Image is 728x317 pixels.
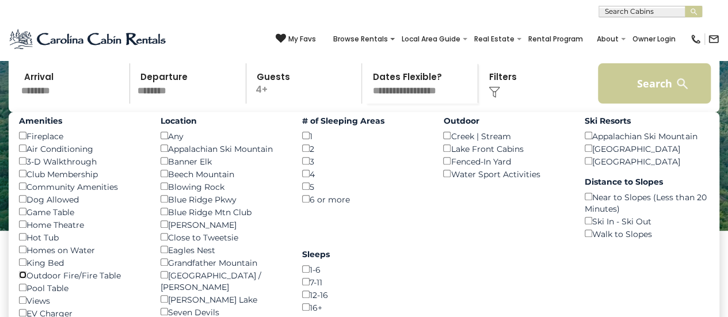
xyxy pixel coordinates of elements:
[585,215,709,227] div: Ski In - Ski Out
[19,205,143,218] div: Game Table
[302,276,426,288] div: 7-11
[443,142,567,155] div: Lake Front Cabins
[675,77,689,91] img: search-regular-white.png
[19,243,143,256] div: Homes on Water
[591,31,624,47] a: About
[302,288,426,301] div: 12-16
[19,193,143,205] div: Dog Allowed
[161,167,285,180] div: Beech Mountain
[396,31,466,47] a: Local Area Guide
[250,63,362,104] p: 4+
[161,142,285,155] div: Appalachian Ski Mountain
[327,31,394,47] a: Browse Rentals
[161,231,285,243] div: Close to Tweetsie
[468,31,520,47] a: Real Estate
[585,227,709,240] div: Walk to Slopes
[489,86,500,98] img: filter--v1.png
[585,129,709,142] div: Appalachian Ski Mountain
[19,115,143,127] label: Amenities
[585,115,709,127] label: Ski Resorts
[161,218,285,231] div: [PERSON_NAME]
[690,33,702,45] img: phone-regular-black.png
[19,256,143,269] div: King Bed
[302,193,426,205] div: 6 or more
[443,115,567,127] label: Outdoor
[161,193,285,205] div: Blue Ridge Pkwy
[302,301,426,314] div: 16+
[19,231,143,243] div: Hot Tub
[302,167,426,180] div: 4
[585,190,709,215] div: Near to Slopes (Less than 20 Minutes)
[161,155,285,167] div: Banner Elk
[302,249,426,260] label: Sleeps
[19,155,143,167] div: 3-D Walkthrough
[302,142,426,155] div: 2
[443,129,567,142] div: Creek | Stream
[161,115,285,127] label: Location
[598,63,711,104] button: Search
[302,129,426,142] div: 1
[627,31,681,47] a: Owner Login
[161,180,285,193] div: Blowing Rock
[161,293,285,305] div: [PERSON_NAME] Lake
[19,269,143,281] div: Outdoor Fire/Fire Table
[585,155,709,167] div: [GEOGRAPHIC_DATA]
[19,129,143,142] div: Fireplace
[302,263,426,276] div: 1-6
[19,167,143,180] div: Club Membership
[302,155,426,167] div: 3
[161,205,285,218] div: Blue Ridge Mtn Club
[161,243,285,256] div: Eagles Nest
[302,115,426,127] label: # of Sleeping Areas
[19,180,143,193] div: Community Amenities
[19,142,143,155] div: Air Conditioning
[161,269,285,293] div: [GEOGRAPHIC_DATA] / [PERSON_NAME]
[302,180,426,193] div: 5
[9,28,168,51] img: Blue-2.png
[161,129,285,142] div: Any
[443,167,567,180] div: Water Sport Activities
[276,33,316,45] a: My Favs
[19,294,143,307] div: Views
[443,155,567,167] div: Fenced-In Yard
[19,218,143,231] div: Home Theatre
[288,34,316,44] span: My Favs
[708,33,719,45] img: mail-regular-black.png
[161,256,285,269] div: Grandfather Mountain
[523,31,589,47] a: Rental Program
[585,142,709,155] div: [GEOGRAPHIC_DATA]
[585,176,709,188] label: Distance to Slopes
[19,281,143,294] div: Pool Table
